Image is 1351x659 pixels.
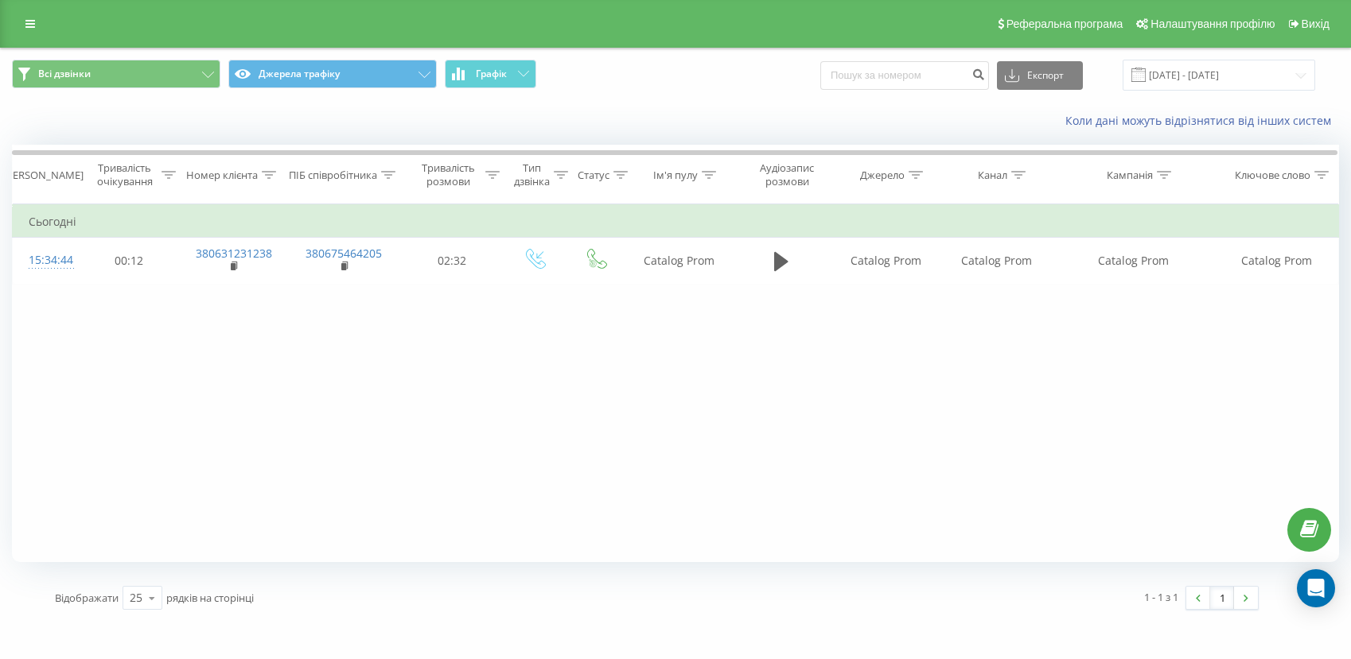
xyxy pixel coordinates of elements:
div: Канал [978,169,1007,182]
td: Catalog Prom [1216,238,1338,284]
input: Пошук за номером [820,61,989,90]
div: Open Intercom Messenger [1297,569,1335,607]
div: Тривалість розмови [415,161,481,188]
button: Всі дзвінки [12,60,220,88]
div: 25 [130,590,142,606]
td: 02:32 [401,238,504,284]
div: Ім'я пулу [653,169,698,182]
div: Аудіозапис розмови [747,161,827,188]
div: Кампанія [1107,169,1153,182]
span: Всі дзвінки [38,68,91,80]
span: Графік [476,68,507,79]
button: Графік [445,60,536,88]
td: Catalog Prom [626,238,733,284]
div: 15:34:44 [29,245,62,276]
div: [PERSON_NAME] [3,169,84,182]
td: Catalog Prom [831,238,941,284]
span: Реферальна програма [1006,17,1123,30]
a: 380631231238 [196,246,272,261]
div: Номер клієнта [186,169,258,182]
div: 1 - 1 з 1 [1144,589,1178,605]
span: Налаштування профілю [1150,17,1275,30]
span: рядків на сторінці [166,591,254,605]
span: Відображати [55,591,119,605]
button: Експорт [997,61,1083,90]
button: Джерела трафіку [228,60,437,88]
div: Ключове слово [1235,169,1310,182]
a: 380675464205 [306,246,382,261]
div: Тип дзвінка [514,161,550,188]
td: Catalog Prom [1052,238,1216,284]
div: ПІБ співробітника [289,169,377,182]
span: Вихід [1302,17,1330,30]
td: Catalog Prom [941,238,1052,284]
a: Коли дані можуть відрізнятися вiд інших систем [1065,113,1339,128]
td: Сьогодні [13,206,1339,238]
div: Джерело [860,169,905,182]
td: 00:12 [78,238,181,284]
a: 1 [1210,587,1234,609]
div: Тривалість очікування [92,161,158,188]
div: Статус [578,169,609,182]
